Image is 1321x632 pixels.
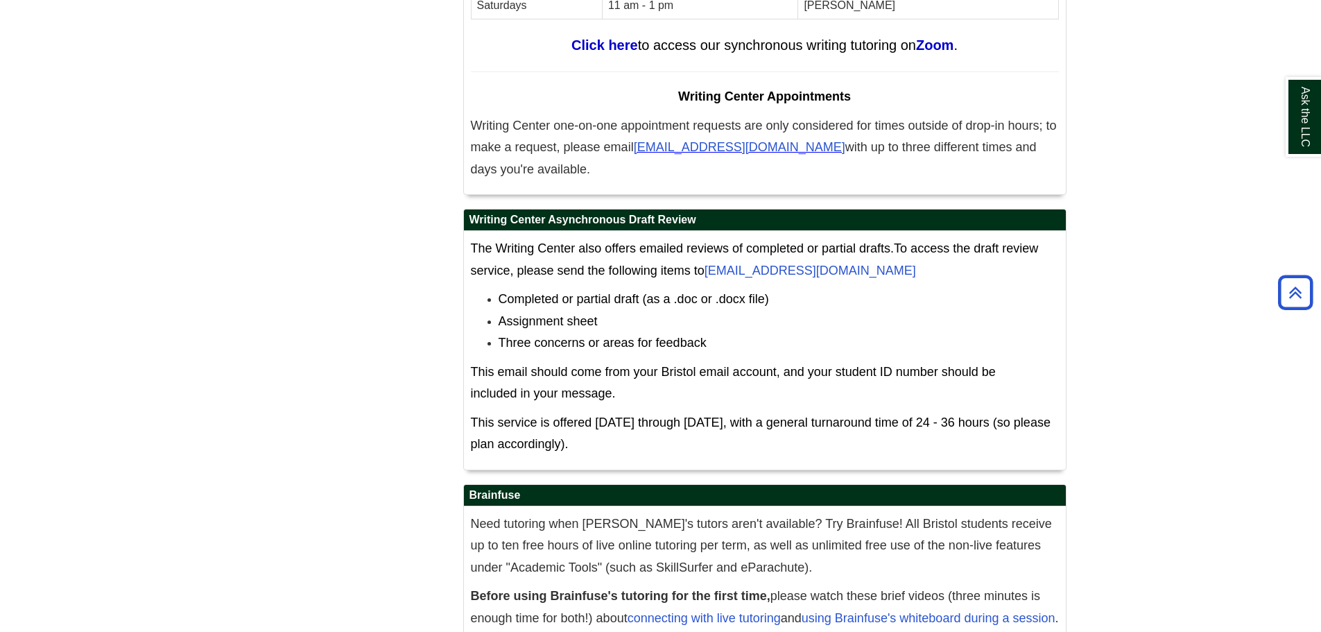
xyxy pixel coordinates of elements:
[802,611,1055,625] a: using Brainfuse's whiteboard during a session
[634,142,845,153] a: [EMAIL_ADDRESS][DOMAIN_NAME]
[705,264,916,277] a: [EMAIL_ADDRESS][DOMAIN_NAME]
[471,140,1037,176] span: with up to three different times and days you're available.
[471,365,996,401] span: This email should come from your Bristol email account, and your student ID number should be incl...
[471,589,1059,625] span: please watch these brief videos (three minutes is enough time for both!) about and .
[471,517,1052,574] span: Need tutoring when [PERSON_NAME]'s tutors aren't available? Try Brainfuse! All Bristol students r...
[471,589,770,603] strong: Before using Brainfuse's tutoring for the first time,
[499,292,769,306] span: Completed or partial draft (as a .doc or .docx file)
[916,37,953,53] a: Zoom
[471,119,1057,155] span: Writing Center one-on-one appointment requests are only considered for times outside of drop-in h...
[471,241,1039,277] span: To access the draft review service, please send the following items to
[464,210,1066,231] h2: Writing Center Asynchronous Draft Review
[571,37,638,53] a: Click here
[1273,283,1318,302] a: Back to Top
[471,241,895,255] span: The Writing Center also offers emailed reviews of completed or partial drafts.
[634,140,845,154] span: [EMAIL_ADDRESS][DOMAIN_NAME]
[678,89,851,103] span: Writing Center Appointments
[953,37,958,53] span: .
[471,416,1051,452] span: This service is offered [DATE] through [DATE], with a general turnaround time of 24 - 36 hours (s...
[499,336,707,350] span: Three concerns or areas for feedback
[499,314,598,328] span: Assignment sheet
[638,37,916,53] span: to access our synchronous writing tutoring on
[464,485,1066,506] h2: Brainfuse
[628,611,781,625] a: connecting with live tutoring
